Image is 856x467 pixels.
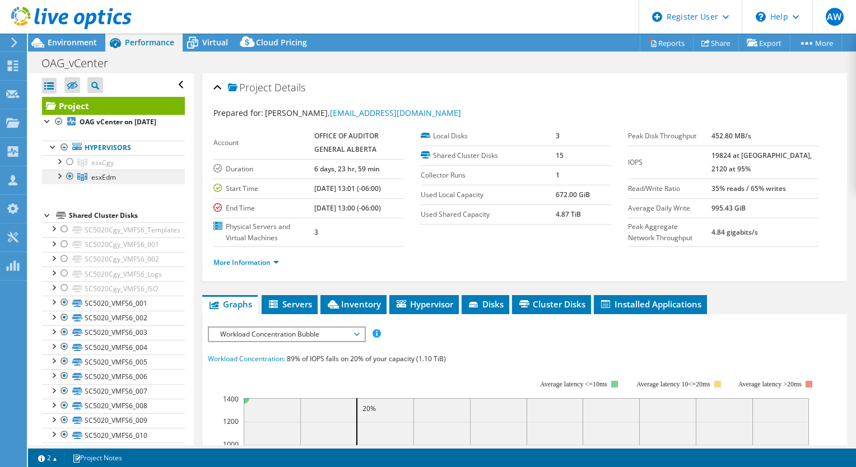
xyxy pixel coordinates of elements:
span: Inventory [326,298,381,310]
a: SC5020_VMFS6_001 [42,296,185,310]
b: 3 [556,131,560,141]
a: SC5020_VMFS6_011 [42,442,185,457]
span: Graphs [208,298,252,310]
a: SC5020_VMFS6_006 [42,369,185,384]
span: Hypervisor [395,298,453,310]
a: esxCgy [42,155,185,170]
label: Prepared for: [213,108,263,118]
label: Average Daily Write [628,203,711,214]
label: Peak Disk Throughput [628,130,711,142]
b: 672.00 GiB [556,190,590,199]
a: SC5020_VMFS6_008 [42,399,185,413]
label: Account [213,137,315,148]
h1: OAG_vCenter [36,57,125,69]
b: [DATE] 13:00 (-06:00) [314,203,381,213]
a: SC5020_VMFS6_004 [42,340,185,354]
span: Cluster Disks [518,298,585,310]
a: Project [42,97,185,115]
a: Hypervisors [42,141,185,155]
b: OAG vCenter on [DATE] [80,117,156,127]
label: End Time [213,203,315,214]
span: 89% of IOPS falls on 20% of your capacity (1.10 TiB) [287,354,446,363]
b: OFFICE OF AUDITOR GENERAL ALBERTA [314,131,379,154]
a: SC5020_VMFS6_005 [42,354,185,369]
label: Physical Servers and Virtual Machines [213,221,315,244]
a: SC5020_VMFS6_003 [42,325,185,340]
label: Local Disks [421,130,556,142]
label: Used Shared Capacity [421,209,556,220]
span: Environment [48,37,97,48]
a: SC5020Cgy_VMFS6_002 [42,252,185,267]
b: 15 [556,151,564,160]
b: 1 [556,170,560,180]
text: 1000 [223,440,239,449]
a: [EMAIL_ADDRESS][DOMAIN_NAME] [330,108,461,118]
a: Share [693,34,739,52]
a: SC5020Cgy_VMFS6_ISO [42,281,185,296]
span: Project [228,82,272,94]
a: SC5020Cgy_VMFS6_001 [42,237,185,252]
a: SC5020_VMFS6_009 [42,413,185,428]
text: Average latency >20ms [738,380,801,388]
b: 4.87 TiB [556,209,581,219]
span: Performance [125,37,174,48]
span: esxEdm [91,172,116,182]
label: Shared Cluster Disks [421,150,556,161]
b: 19824 at [GEOGRAPHIC_DATA], 2120 at 95% [711,151,812,174]
span: Disks [467,298,504,310]
span: Details [275,81,305,94]
a: OAG vCenter on [DATE] [42,115,185,129]
label: Duration [213,164,315,175]
span: Workload Concentration: [208,354,285,363]
label: Peak Aggregate Network Throughput [628,221,711,244]
a: Reports [640,34,694,52]
span: Installed Applications [599,298,701,310]
span: Servers [267,298,312,310]
span: Virtual [202,37,228,48]
span: [PERSON_NAME], [265,108,461,118]
b: 3 [314,227,318,237]
b: 452.80 MB/s [711,131,751,141]
label: Read/Write Ratio [628,183,711,194]
a: SC5020Cgy_VMFS6_Logs [42,267,185,281]
a: SC5020_VMFS6_002 [42,311,185,325]
label: Start Time [213,183,315,194]
b: 995.43 GiB [711,203,746,213]
div: Shared Cluster Disks [69,209,185,222]
a: esxEdm [42,170,185,184]
label: Used Local Capacity [421,189,556,200]
a: SC5020_VMFS6_010 [42,428,185,442]
a: SC5020Cgy_VMFS6_Templates [42,222,185,237]
text: 20% [362,404,376,413]
text: 1400 [223,394,239,404]
a: SC5020_VMFS6_007 [42,384,185,399]
b: 4.84 gigabits/s [711,227,758,237]
a: 2 [30,451,65,465]
b: [DATE] 13:01 (-06:00) [314,184,381,193]
svg: \n [756,12,766,22]
a: Export [738,34,790,52]
span: Cloud Pricing [256,37,307,48]
text: 1200 [223,417,239,426]
tspan: Average latency 10<=20ms [636,380,710,388]
label: Collector Runs [421,170,556,181]
b: 35% reads / 65% writes [711,184,786,193]
a: More [790,34,842,52]
span: esxCgy [91,158,114,167]
a: Project Notes [64,451,130,465]
span: Workload Concentration Bubble [215,328,359,341]
tspan: Average latency <=10ms [540,380,607,388]
span: AW [826,8,844,26]
b: 6 days, 23 hr, 59 min [314,164,380,174]
a: More Information [213,258,279,267]
label: IOPS [628,157,711,168]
